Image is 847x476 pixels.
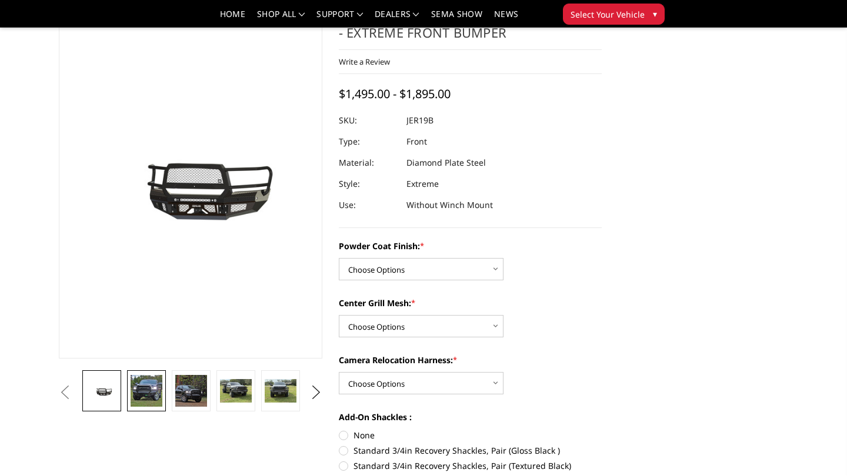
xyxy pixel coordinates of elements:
[571,8,645,21] span: Select Your Vehicle
[339,173,398,195] dt: Style:
[406,173,439,195] dd: Extreme
[56,384,74,401] button: Previous
[339,6,602,50] h1: [DATE]-[DATE] Ram 2500-3500 - FT Series - Extreme Front Bumper
[339,195,398,216] dt: Use:
[339,240,602,252] label: Powder Coat Finish:
[406,110,433,131] dd: JER19B
[494,10,518,27] a: News
[339,131,398,152] dt: Type:
[131,375,162,407] img: 2019-2026 Ram 2500-3500 - FT Series - Extreme Front Bumper
[220,10,245,27] a: Home
[339,152,398,173] dt: Material:
[339,444,602,457] label: Standard 3/4in Recovery Shackles, Pair (Gloss Black )
[220,379,252,403] img: 2019-2026 Ram 2500-3500 - FT Series - Extreme Front Bumper
[406,131,427,152] dd: Front
[339,297,602,309] label: Center Grill Mesh:
[563,4,665,25] button: Select Your Vehicle
[257,10,305,27] a: shop all
[175,375,207,407] img: 2019-2026 Ram 2500-3500 - FT Series - Extreme Front Bumper
[339,110,398,131] dt: SKU:
[59,6,322,358] a: 2019-2026 Ram 2500-3500 - FT Series - Extreme Front Bumper
[406,152,486,173] dd: Diamond Plate Steel
[339,429,602,441] label: None
[316,10,363,27] a: Support
[431,10,482,27] a: SEMA Show
[653,8,657,20] span: ▾
[339,56,390,67] a: Write a Review
[265,379,296,403] img: 2019-2026 Ram 2500-3500 - FT Series - Extreme Front Bumper
[375,10,419,27] a: Dealers
[339,411,602,423] label: Add-On Shackles :
[406,195,493,216] dd: Without Winch Mount
[307,384,325,401] button: Next
[339,460,602,472] label: Standard 3/4in Recovery Shackles, Pair (Textured Black)
[339,354,602,366] label: Camera Relocation Harness:
[339,86,451,102] span: $1,495.00 - $1,895.00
